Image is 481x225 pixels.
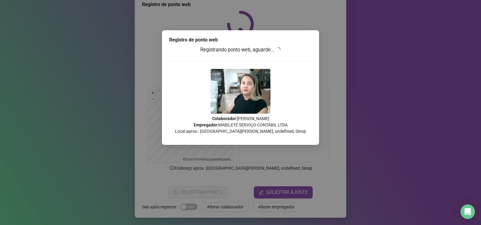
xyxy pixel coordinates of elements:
[460,204,475,219] div: Open Intercom Messenger
[194,122,217,127] strong: Empregador
[169,46,312,54] h3: Registrando ponto web, aguarde...
[211,69,270,114] img: 9k=
[169,36,312,44] div: Registro de ponto web
[275,47,281,53] span: loading
[212,116,236,121] strong: Colaborador
[169,116,312,135] p: : [PERSON_NAME] : MABILETE SERVIÇO CONTÁBIL LTDA Local aprox.: [GEOGRAPHIC_DATA][PERSON_NAME], un...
